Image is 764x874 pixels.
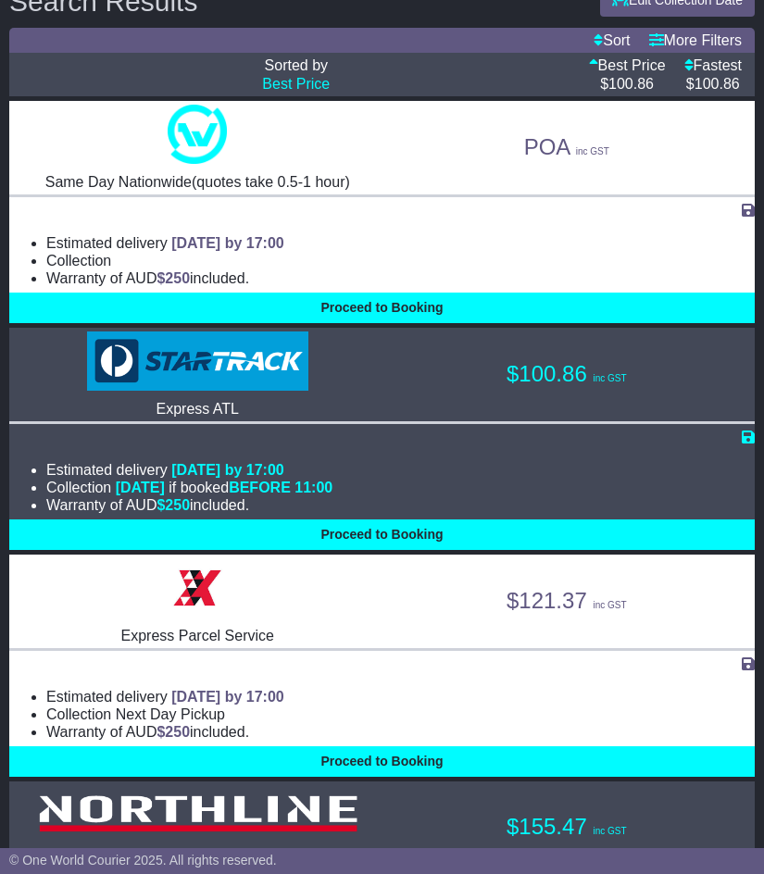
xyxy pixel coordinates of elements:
img: Border Express: Express Parcel Service [168,558,227,618]
img: StarTrack: Express ATL [87,331,308,391]
span: if booked [116,480,332,495]
p: $ [684,75,742,93]
li: Estimated delivery [46,688,755,705]
li: Collection [46,705,755,723]
p: $ [589,75,666,93]
span: $ [157,270,190,286]
li: Warranty of AUD included. [46,269,755,287]
img: Northline Distribution: GENERAL [22,785,373,843]
button: Proceed to Booking [9,519,755,550]
li: Collection [46,479,755,496]
span: 100.86 [608,76,654,92]
li: Estimated delivery [46,461,755,479]
span: 100.86 [695,76,740,92]
li: Warranty of AUD included. [46,723,755,741]
span: Same Day Nationwide(quotes take 0.5-1 hour) [45,174,350,190]
img: One World Courier: Same Day Nationwide(quotes take 0.5-1 hour) [168,105,227,164]
p: $155.47 [392,814,743,841]
span: Express Parcel Service [121,628,274,643]
p: POA [392,134,743,161]
span: [DATE] [116,480,165,495]
a: Best Price [589,57,666,73]
a: Sort [594,32,630,48]
p: $121.37 [392,588,743,615]
li: Collection [46,252,755,269]
span: inc GST [593,826,626,836]
span: 250 [165,724,190,740]
span: 11:00 [294,480,332,495]
a: More Filters [649,32,742,48]
span: $ [157,497,190,513]
span: [DATE] by 17:00 [171,689,284,705]
span: Express ATL [156,401,239,417]
span: BEFORE [229,480,291,495]
span: [DATE] by 17:00 [171,235,284,251]
li: Warranty of AUD included. [46,496,755,514]
p: Sorted by [22,56,570,74]
button: Proceed to Booking [9,293,755,323]
button: Proceed to Booking [9,746,755,777]
a: Best Price [262,76,330,92]
span: [DATE] by 17:00 [171,462,284,478]
span: inc GST [576,146,609,156]
span: 250 [165,497,190,513]
a: Fastest [684,57,742,73]
span: © One World Courier 2025. All rights reserved. [9,853,277,868]
p: $100.86 [392,361,743,388]
span: 250 [165,270,190,286]
span: Next Day Pickup [116,706,225,722]
span: inc GST [593,600,626,610]
span: inc GST [593,373,626,383]
li: Estimated delivery [46,234,755,252]
span: $ [157,724,190,740]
